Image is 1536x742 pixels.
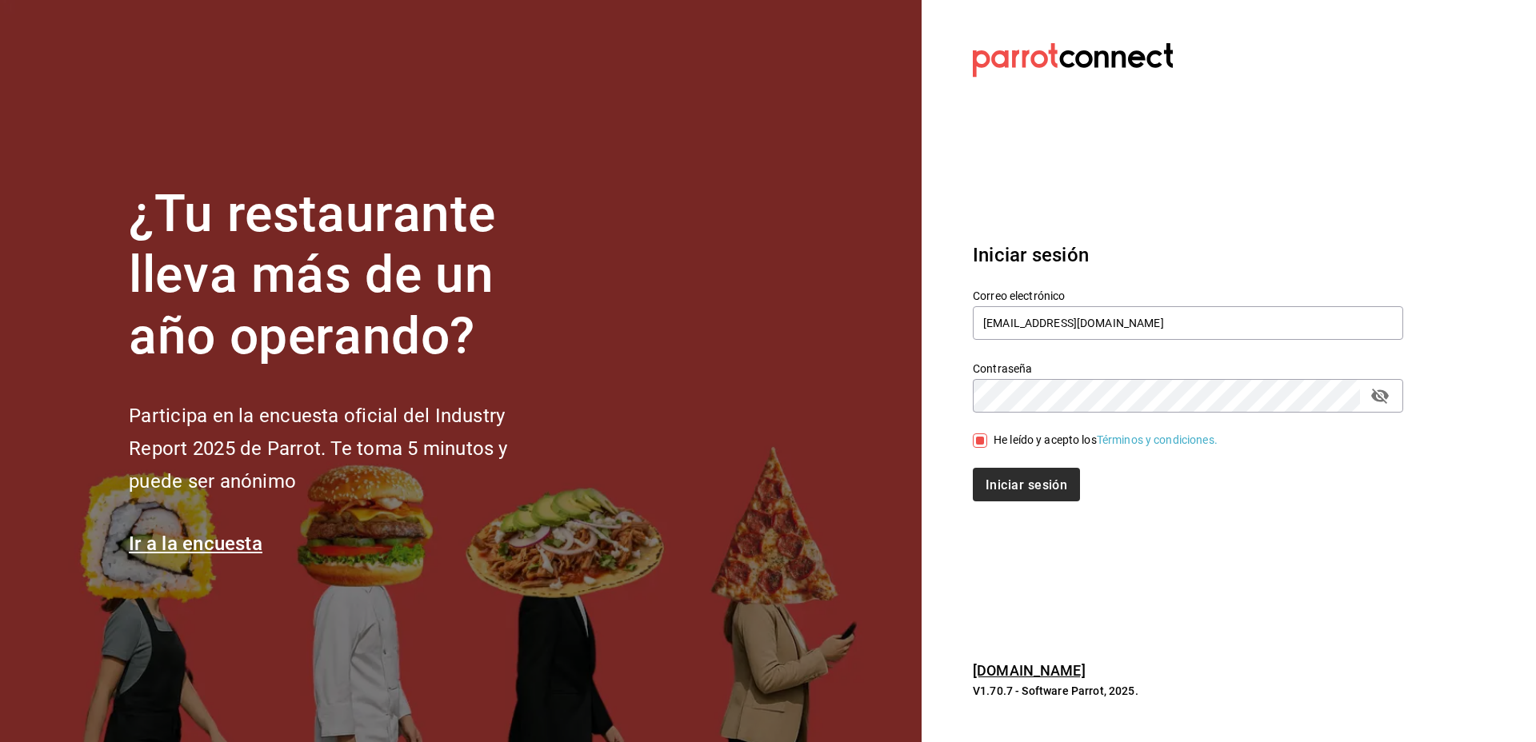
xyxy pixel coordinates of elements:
[973,468,1080,501] button: Iniciar sesión
[973,684,1138,697] font: V1.70.7 - Software Parrot, 2025.
[973,361,1032,374] font: Contraseña
[986,477,1067,493] font: Iniciar sesión
[129,184,495,367] font: ¿Tu restaurante lleva más de un año operando?
[129,405,507,493] font: Participa en la encuesta oficial del Industry Report 2025 de Parrot. Te toma 5 minutos y puede se...
[1366,382,1394,409] button: campo de contraseña
[129,533,262,555] a: Ir a la encuesta
[973,662,1086,679] a: [DOMAIN_NAME]
[973,289,1065,301] font: Correo electrónico
[973,244,1089,266] font: Iniciar sesión
[973,306,1403,340] input: Ingresa tu correo electrónico
[994,433,1097,446] font: He leído y acepto los
[1097,433,1218,446] a: Términos y condiciones.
